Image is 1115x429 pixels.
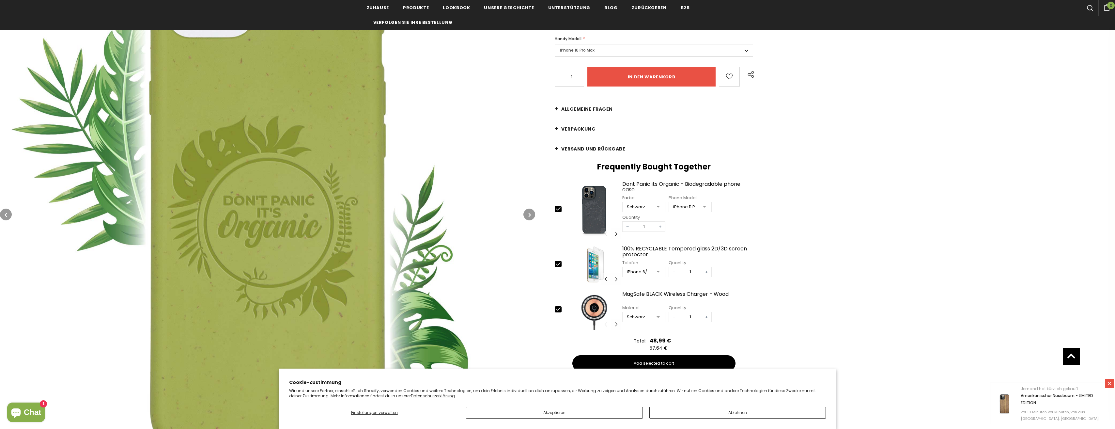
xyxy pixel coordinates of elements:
div: Material [622,305,665,311]
a: Verpackung [555,119,753,139]
div: Schwarz [627,314,652,320]
span: Allgemeine Fragen [561,106,613,112]
a: Versand und Rückgabe [555,139,753,159]
span: − [669,312,679,322]
h2: Frequently Bought Together [555,162,753,172]
span: Verpackung [561,126,596,132]
span: + [655,222,665,231]
input: in den warenkorb [587,67,716,87]
span: B2B [681,5,690,11]
a: Dont Panic its Organic - Biodegradable phone case [622,181,753,193]
a: MagSafe BLACK Wireless Charger - Wood [622,291,753,303]
img: Screen Protector iPhone SE 2 [568,244,621,285]
h2: Cookie-Zustimmung [289,379,826,386]
span: Blog [604,5,618,11]
span: + [702,267,711,277]
div: iPhone 11 Pro [673,204,698,210]
span: Jemand hat kürzlich gekauft [1021,386,1078,391]
div: iPhone 6/6S/7/8/SE2/SE3 [627,269,652,275]
div: Total: [634,338,646,344]
div: Farbe [622,195,665,201]
div: Quantity [669,260,712,266]
div: Quantity [622,214,665,221]
div: Schwarz [627,204,652,210]
span: − [669,267,679,277]
div: Phone Model [669,195,712,201]
a: 100% RECYCLABLE Tempered glass 2D/3D screen protector [622,246,753,257]
button: Akzeptieren [466,407,643,419]
span: Unsere Geschichte [484,5,534,11]
span: Versand und Rückgabe [561,146,625,152]
button: Ablehnen [649,407,826,419]
a: 0 [1098,3,1115,11]
span: + [702,312,711,322]
span: Zuhause [367,5,389,11]
div: 57,64 € [650,345,673,351]
button: Add selected to cart [572,355,736,372]
span: Handy Modell [555,36,581,41]
a: Allgemeine Fragen [555,99,753,119]
button: Einstellungen verwalten [289,407,459,419]
span: vor 10 Minuten vor Minuten, von aus [GEOGRAPHIC_DATA], [GEOGRAPHIC_DATA] [1021,409,1099,421]
span: Unterstützung [548,5,590,11]
span: Verfolgen Sie Ihre Bestellung [373,19,453,25]
span: Produkte [403,5,429,11]
span: 0 [1107,2,1115,9]
div: 48,99 € [650,337,671,345]
img: Dont Panic its Organic - Biodegradable phone case image 0 [568,180,621,240]
img: MagSafe BLACK Wireless Charger - Wood image 0 [568,290,621,330]
p: Wir und unsere Partner, einschließlich Shopify, verwenden Cookies und weitere Technologien, um de... [289,388,826,398]
a: Verfolgen Sie Ihre Bestellung [373,15,453,29]
div: Quantity [669,305,712,311]
a: Datenschutzerklärung [411,393,455,399]
a: Amerikanischer Nussbaum - LIMITED EDITION [1021,393,1093,405]
span: − [623,222,632,231]
label: iPhone 16 Pro Max [555,44,753,57]
span: Zurückgeben [632,5,667,11]
span: Einstellungen verwalten [351,410,398,415]
div: Telefon [622,260,665,266]
span: Add selected to cart [634,360,674,366]
inbox-online-store-chat: Onlineshop-Chat von Shopify [5,403,47,424]
span: Lookbook [443,5,470,11]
